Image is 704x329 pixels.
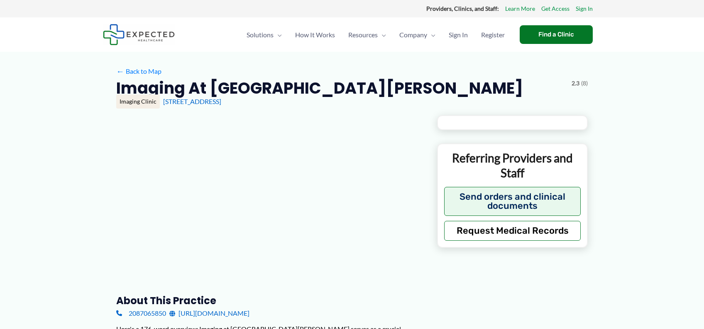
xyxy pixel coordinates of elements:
a: [URL][DOMAIN_NAME] [169,307,249,319]
a: Learn More [505,3,535,14]
span: Company [399,20,427,49]
span: ← [116,67,124,75]
a: Sign In [576,3,593,14]
a: Get Access [541,3,570,14]
span: 2.3 [572,78,579,89]
a: [STREET_ADDRESS] [163,97,221,105]
h2: Imaging at [GEOGRAPHIC_DATA][PERSON_NAME] [116,78,523,98]
span: Sign In [449,20,468,49]
span: Menu Toggle [274,20,282,49]
a: ←Back to Map [116,65,161,77]
span: (8) [581,78,588,89]
h3: About this practice [116,294,424,307]
a: ResourcesMenu Toggle [342,20,393,49]
span: Menu Toggle [427,20,435,49]
button: Send orders and clinical documents [444,187,581,216]
a: Find a Clinic [520,25,593,44]
img: Expected Healthcare Logo - side, dark font, small [103,24,175,45]
button: Request Medical Records [444,221,581,241]
p: Referring Providers and Staff [444,150,581,181]
span: Menu Toggle [378,20,386,49]
a: 2087065850 [116,307,166,319]
a: SolutionsMenu Toggle [240,20,288,49]
a: Register [474,20,511,49]
span: Resources [348,20,378,49]
span: Solutions [247,20,274,49]
a: How It Works [288,20,342,49]
span: Register [481,20,505,49]
a: Sign In [442,20,474,49]
div: Imaging Clinic [116,94,160,109]
a: CompanyMenu Toggle [393,20,442,49]
strong: Providers, Clinics, and Staff: [426,5,499,12]
nav: Primary Site Navigation [240,20,511,49]
span: How It Works [295,20,335,49]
